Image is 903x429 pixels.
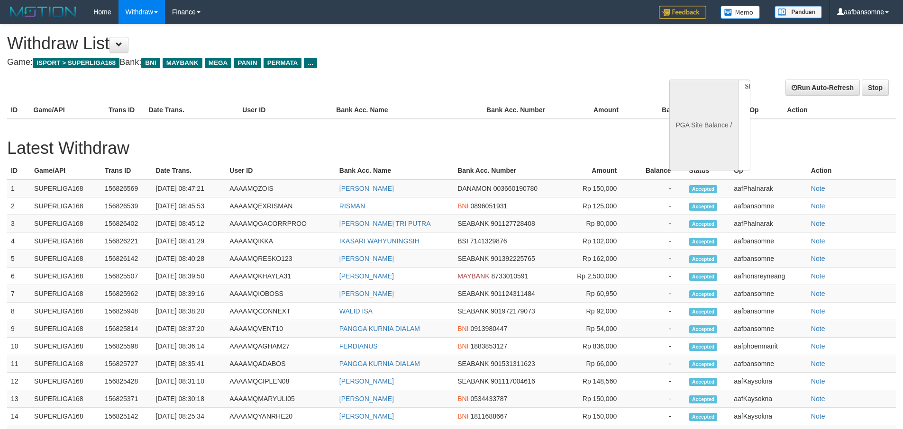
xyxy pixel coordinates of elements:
[339,220,431,227] a: [PERSON_NAME] TRI PUTRA
[226,268,335,285] td: AAAAMQKHAYLA31
[101,268,152,285] td: 156825507
[30,320,101,338] td: SUPERLIGA168
[470,202,507,210] span: 0896051931
[339,307,373,315] a: WALID ISA
[30,268,101,285] td: SUPERLIGA168
[152,303,226,320] td: [DATE] 08:38:20
[226,197,335,215] td: AAAAMQEXRISMAN
[7,408,30,425] td: 14
[631,215,685,232] td: -
[339,412,394,420] a: [PERSON_NAME]
[7,5,79,19] img: MOTION_logo.png
[226,285,335,303] td: AAAAMQIOBOSS
[105,101,145,119] th: Trans ID
[491,307,535,315] span: 901972179073
[811,255,825,262] a: Note
[339,237,420,245] a: IKASARI WAHYUNINGSIH
[730,338,807,355] td: aafphoenmanit
[226,355,335,373] td: AAAAMQADABOS
[491,360,535,367] span: 901531311623
[152,232,226,250] td: [DATE] 08:41:29
[457,325,468,332] span: BNI
[457,360,489,367] span: SEABANK
[567,303,631,320] td: Rp 92,000
[567,162,631,179] th: Amount
[226,320,335,338] td: AAAAMQVENT10
[339,290,394,297] a: [PERSON_NAME]
[7,285,30,303] td: 7
[226,250,335,268] td: AAAAMQRESKO123
[730,179,807,197] td: aafPhalnarak
[811,360,825,367] a: Note
[811,412,825,420] a: Note
[730,215,807,232] td: aafPhalnarak
[730,355,807,373] td: aafbansomne
[226,390,335,408] td: AAAAMQMARYULI05
[7,303,30,320] td: 8
[101,303,152,320] td: 156825948
[145,101,238,119] th: Date Trans.
[339,272,394,280] a: [PERSON_NAME]
[491,290,535,297] span: 901124311484
[631,303,685,320] td: -
[689,343,718,351] span: Accepted
[457,272,489,280] span: MAYBANK
[811,272,825,280] a: Note
[457,220,489,227] span: SEABANK
[811,185,825,192] a: Note
[101,320,152,338] td: 156825814
[633,101,702,119] th: Balance
[101,355,152,373] td: 156825727
[730,390,807,408] td: aafKaysokna
[7,338,30,355] td: 10
[470,237,507,245] span: 7141329876
[457,202,468,210] span: BNI
[689,378,718,386] span: Accepted
[101,232,152,250] td: 156826221
[7,373,30,390] td: 12
[811,237,825,245] a: Note
[30,250,101,268] td: SUPERLIGA168
[811,325,825,332] a: Note
[567,408,631,425] td: Rp 150,000
[730,320,807,338] td: aafbansomne
[141,58,160,68] span: BNI
[689,203,718,211] span: Accepted
[730,373,807,390] td: aafKaysokna
[470,395,507,402] span: 0534433787
[101,285,152,303] td: 156825962
[7,179,30,197] td: 1
[101,390,152,408] td: 156825371
[226,215,335,232] td: AAAAMQGACORRPROO
[689,290,718,298] span: Accepted
[631,373,685,390] td: -
[567,215,631,232] td: Rp 80,000
[30,101,105,119] th: Game/API
[567,320,631,338] td: Rp 54,000
[567,268,631,285] td: Rp 2,500,000
[491,377,535,385] span: 901117004616
[30,285,101,303] td: SUPERLIGA168
[567,390,631,408] td: Rp 150,000
[101,162,152,179] th: Trans ID
[30,338,101,355] td: SUPERLIGA168
[689,413,718,421] span: Accepted
[470,342,507,350] span: 1883853127
[631,320,685,338] td: -
[101,197,152,215] td: 156826539
[101,250,152,268] td: 156826142
[492,272,529,280] span: 8733010591
[226,179,335,197] td: AAAAMQZOIS
[7,355,30,373] td: 11
[730,197,807,215] td: aafbansomne
[631,179,685,197] td: -
[457,307,489,315] span: SEABANK
[557,101,632,119] th: Amount
[152,268,226,285] td: [DATE] 08:39:50
[7,268,30,285] td: 6
[7,58,593,67] h4: Game: Bank:
[567,250,631,268] td: Rp 162,000
[631,232,685,250] td: -
[304,58,317,68] span: ...
[689,273,718,281] span: Accepted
